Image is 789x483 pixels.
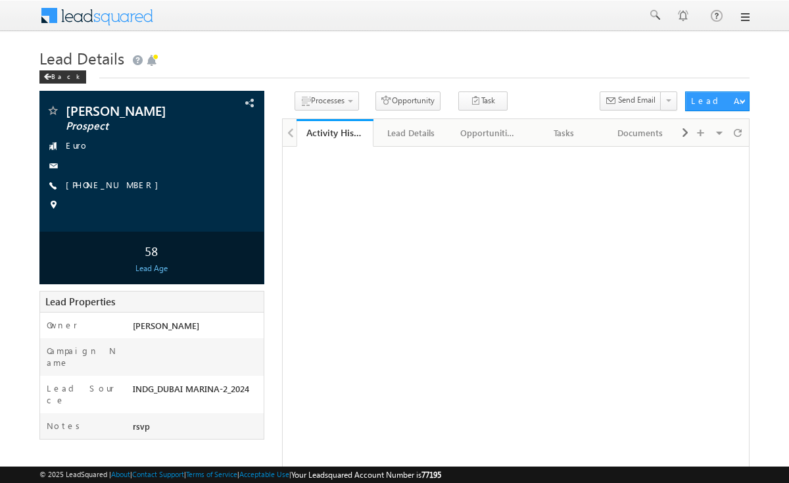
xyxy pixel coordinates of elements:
div: Back [39,70,86,84]
button: Send Email [600,91,661,111]
a: Opportunities [450,119,526,147]
label: Notes [47,420,85,432]
label: Lead Source [47,382,121,406]
a: Documents [602,119,679,147]
div: 58 [43,238,260,263]
a: Activity History [297,119,373,147]
span: 77195 [421,470,441,480]
span: Processes [311,95,345,105]
div: Opportunities [460,125,514,141]
button: Opportunity [375,91,441,111]
a: Tasks [526,119,602,147]
span: [PERSON_NAME] [133,320,199,331]
a: Lead Details [373,119,450,147]
span: Lead Properties [45,295,115,308]
li: Activity History [297,119,373,145]
a: Terms of Service [186,470,237,478]
a: Back [39,70,93,81]
a: Acceptable Use [239,470,289,478]
div: Lead Details [384,125,438,141]
div: Lead Age [43,263,260,274]
span: [PHONE_NUMBER] [66,179,165,192]
span: rsvp [133,420,150,432]
span: © 2025 LeadSquared | | | | | [39,469,441,481]
span: Send Email [618,94,656,106]
div: Activity History [306,126,363,139]
div: Tasks [537,125,590,141]
span: Prospect [66,120,203,133]
span: Euro [66,140,89,153]
a: About [111,470,130,478]
button: Processes [295,91,359,111]
span: Your Leadsquared Account Number is [291,470,441,480]
div: Lead Actions [691,95,747,107]
div: INDG_DUBAI MARINA-2_2024 [130,382,264,401]
button: Lead Actions [685,91,750,111]
label: Owner [47,319,78,331]
li: Member of Lists [679,119,755,145]
span: Lead Details [39,47,124,68]
label: Campaign Name [47,345,121,369]
a: Contact Support [132,470,184,478]
span: [PERSON_NAME] [66,104,203,117]
div: Documents [613,125,667,141]
button: Task [458,91,508,111]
